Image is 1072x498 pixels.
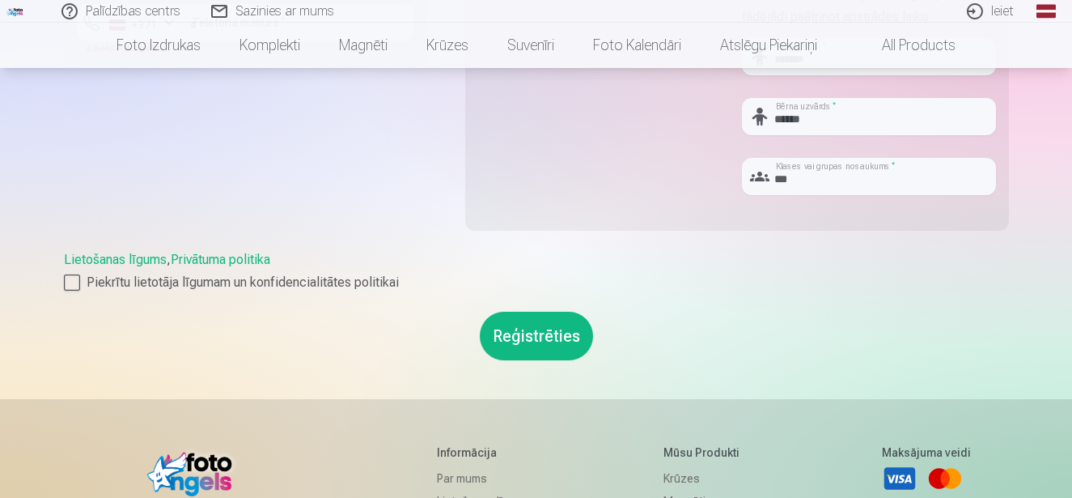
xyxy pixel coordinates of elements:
a: Komplekti [220,23,320,68]
a: Mastercard [927,461,963,496]
a: Foto izdrukas [97,23,220,68]
h5: Mūsu produkti [663,445,748,461]
h5: Maksājuma veidi [882,445,971,461]
a: Lietošanas līgums [64,252,167,267]
a: Krūzes [407,23,488,68]
label: Piekrītu lietotāja līgumam un konfidencialitātes politikai [64,273,1009,292]
a: Visa [882,461,917,496]
h5: Informācija [437,445,531,461]
a: Atslēgu piekariņi [701,23,837,68]
a: Privātuma politika [171,252,270,267]
a: Magnēti [320,23,407,68]
a: Krūzes [663,467,748,490]
a: Suvenīri [488,23,574,68]
div: , [64,250,1009,292]
a: Foto kalendāri [574,23,701,68]
button: Reģistrēties [480,312,593,360]
img: /fa1 [6,6,24,16]
a: All products [837,23,975,68]
a: Par mums [437,467,531,490]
